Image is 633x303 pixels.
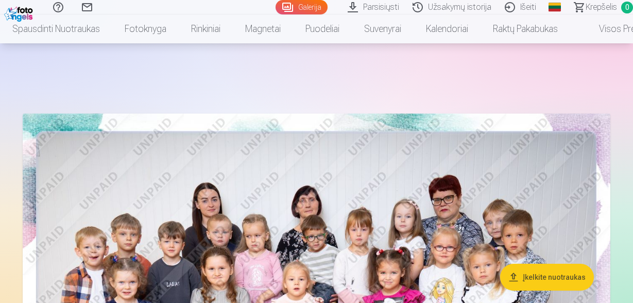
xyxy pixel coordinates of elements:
span: 0 [621,2,633,13]
a: Suvenyrai [352,14,414,43]
a: Rinkiniai [179,14,233,43]
a: Kalendoriai [414,14,481,43]
span: Krepšelis [586,1,617,13]
a: Fotoknyga [112,14,179,43]
a: Raktų pakabukas [481,14,570,43]
a: Puodeliai [293,14,352,43]
a: Magnetai [233,14,293,43]
img: /fa2 [4,4,36,22]
button: Įkelkite nuotraukas [500,264,594,291]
